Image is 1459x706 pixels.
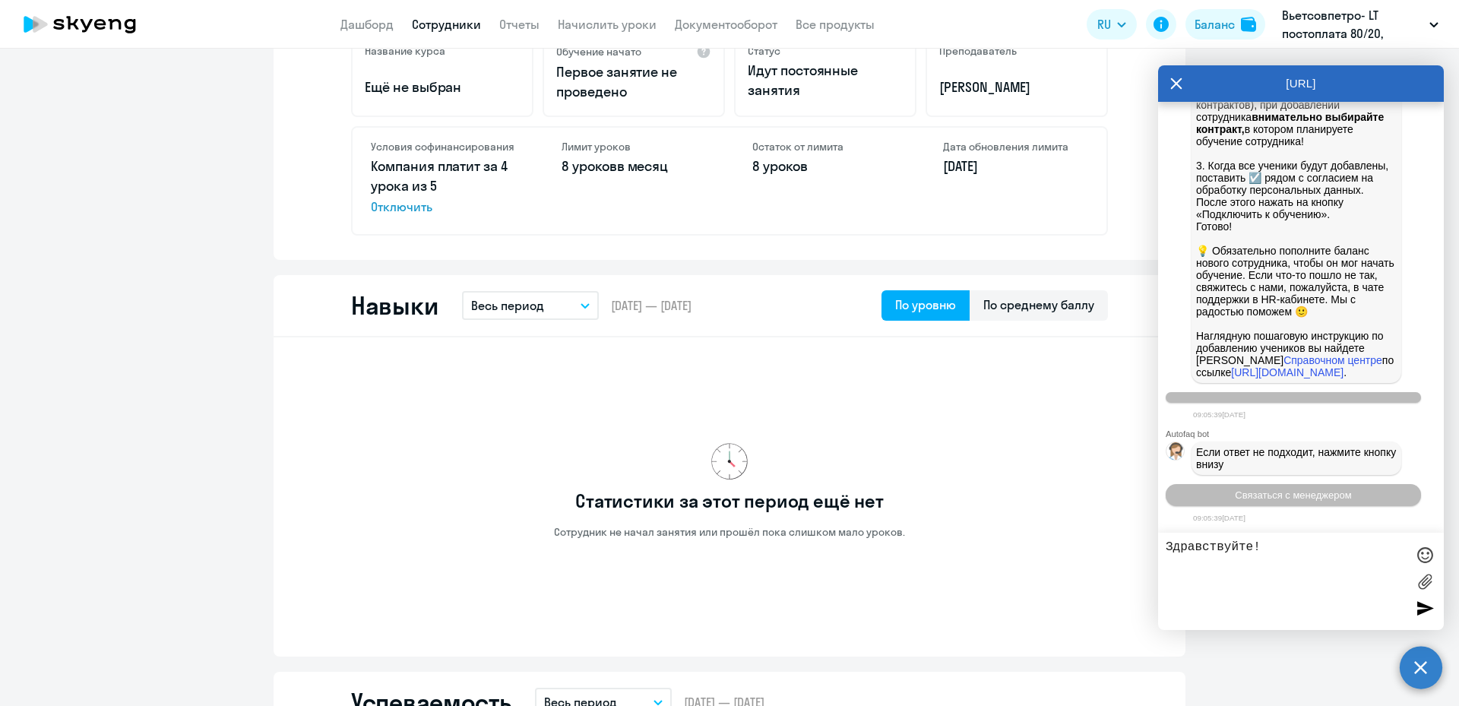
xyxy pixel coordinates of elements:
[748,44,780,58] h5: Статус
[554,525,905,539] p: Сотрудник не начал занятия или прошёл пока слишком мало уроков.
[471,296,544,315] p: Весь период
[1097,15,1111,33] span: RU
[895,296,956,314] div: По уровню
[562,140,707,154] h4: Лимит уроков
[752,140,897,154] h4: Остаток от лимита
[1166,442,1185,464] img: bot avatar
[365,78,520,97] p: Ещё не выбран
[371,140,516,154] h4: Условия софинансирования
[675,17,777,32] a: Документооборот
[939,78,1094,97] p: [PERSON_NAME]
[1087,9,1137,40] button: RU
[562,157,617,175] span: 8 уроков
[1193,410,1245,419] time: 09:05:39[DATE]
[556,45,641,59] h5: Обучение начато
[1241,17,1256,32] img: balance
[1166,429,1444,438] div: Autofaq bot
[1274,6,1446,43] button: Вьетсовпетро- LT постоплата 80/20, Вьетсовпетро
[462,291,599,320] button: Весь период
[1195,15,1235,33] div: Баланс
[1413,570,1436,593] label: Лимит 10 файлов
[1196,111,1387,135] strong: внимательно выбирайте контракт,
[499,17,540,32] a: Отчеты
[748,61,903,100] p: Идут постоянные занятия
[351,290,438,321] h2: Навыки
[562,157,707,176] p: в месяц
[365,44,445,58] h5: Название курса
[1166,540,1406,622] textarea: Здравствуйте!
[983,296,1094,314] div: По среднему баллу
[939,44,1017,58] h5: Преподаватель
[1283,354,1382,366] a: Справочном центре
[1235,489,1351,501] span: Связаться с менеджером
[611,297,692,314] span: [DATE] — [DATE]
[943,157,1088,176] p: [DATE]
[796,17,875,32] a: Все продукты
[412,17,481,32] a: Сотрудники
[752,157,808,175] span: 8 уроков
[1166,484,1421,506] button: Связаться с менеджером
[556,62,711,102] p: Первое занятие не проведено
[1193,514,1245,522] time: 09:05:39[DATE]
[1185,9,1265,40] button: Балансbalance
[575,489,883,513] h3: Статистики за этот период ещё нет
[340,17,394,32] a: Дашборд
[1282,6,1423,43] p: Вьетсовпетро- LT постоплата 80/20, Вьетсовпетро
[711,443,748,480] img: no-data
[371,198,516,216] span: Отключить
[1231,366,1343,378] a: [URL][DOMAIN_NAME]
[371,157,516,216] p: Компания платит за 4 урока из 5
[1196,446,1399,470] span: Если ответ не подходит, нажмите кнопку внизу
[943,140,1088,154] h4: Дата обновления лимита
[1196,26,1397,378] p: 💡 Если нужно добавить еще сотрудников, нажав на ➕, вы перейдете в новое поле для добавления следу...
[558,17,657,32] a: Начислить уроки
